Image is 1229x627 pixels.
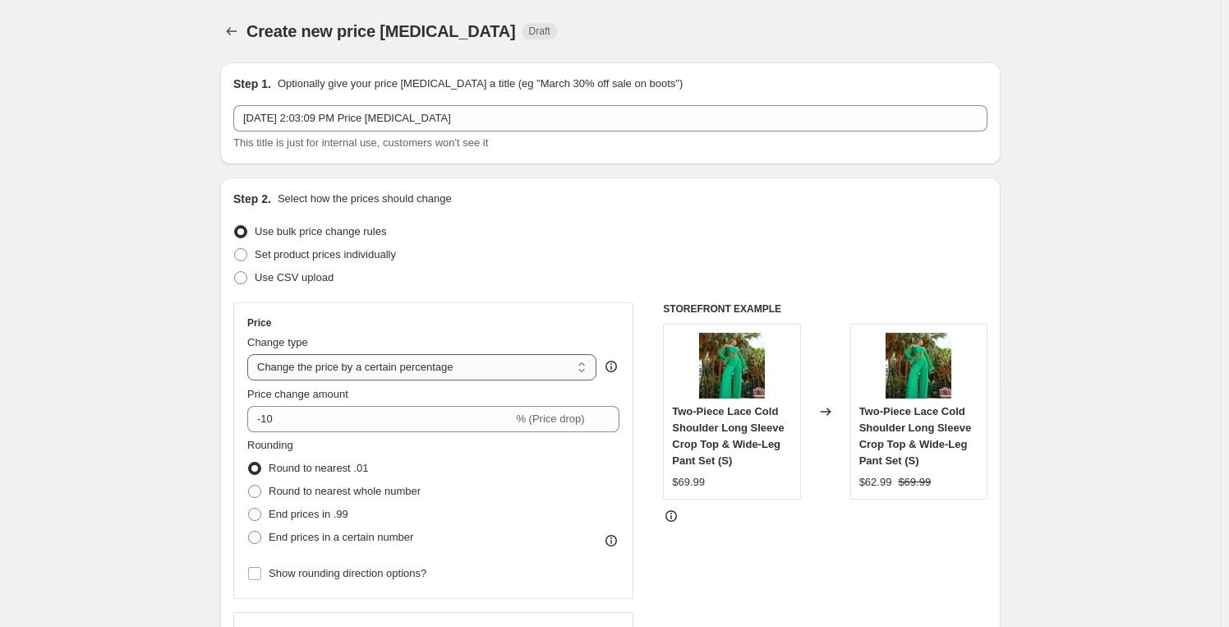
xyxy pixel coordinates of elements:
[247,439,293,451] span: Rounding
[247,316,271,330] h3: Price
[233,191,271,207] h2: Step 2.
[898,474,931,491] strike: $69.99
[278,76,683,92] p: Optionally give your price [MEDICAL_DATA] a title (eg "March 30% off sale on boots")
[233,105,987,131] input: 30% off holiday sale
[699,333,765,399] img: 349593_80x.jpg
[247,388,348,400] span: Price change amount
[233,136,488,149] span: This title is just for internal use, customers won't see it
[278,191,452,207] p: Select how the prices should change
[269,567,426,579] span: Show rounding direction options?
[529,25,550,38] span: Draft
[255,271,334,284] span: Use CSV upload
[247,336,308,348] span: Change type
[247,406,513,432] input: -15
[859,405,972,467] span: Two-Piece Lace Cold Shoulder Long Sleeve Crop Top & Wide-Leg Pant Set (S)
[269,462,368,474] span: Round to nearest .01
[233,76,271,92] h2: Step 1.
[269,485,421,497] span: Round to nearest whole number
[269,531,413,543] span: End prices in a certain number
[672,405,785,467] span: Two-Piece Lace Cold Shoulder Long Sleeve Crop Top & Wide-Leg Pant Set (S)
[859,474,892,491] div: $62.99
[220,20,243,43] button: Price change jobs
[255,248,396,260] span: Set product prices individually
[886,333,951,399] img: 349593_80x.jpg
[255,225,386,237] span: Use bulk price change rules
[663,302,987,316] h6: STOREFRONT EXAMPLE
[246,22,516,40] span: Create new price [MEDICAL_DATA]
[672,474,705,491] div: $69.99
[269,508,348,520] span: End prices in .99
[516,413,584,425] span: % (Price drop)
[603,358,619,375] div: help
